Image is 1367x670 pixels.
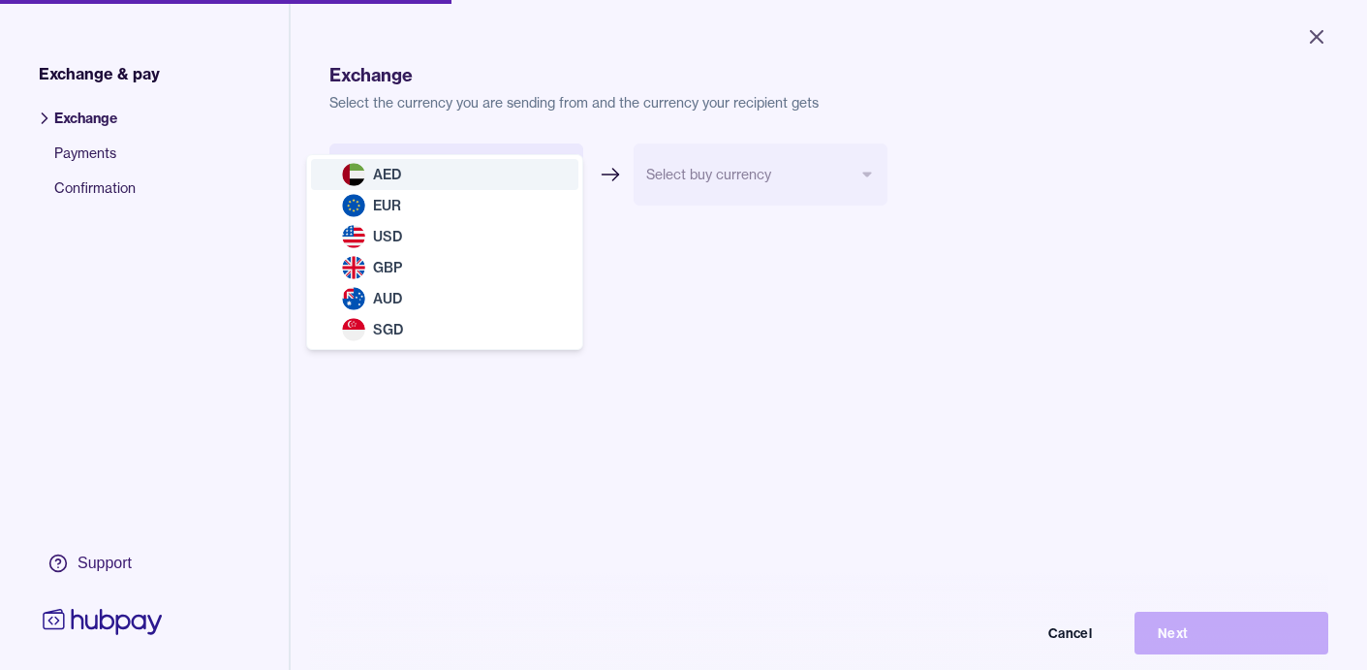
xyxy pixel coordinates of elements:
span: AED [373,166,401,183]
span: USD [373,228,402,245]
button: Cancel [921,612,1115,654]
span: EUR [373,197,401,214]
span: AUD [373,290,402,307]
span: SGD [373,321,403,338]
span: GBP [373,259,402,276]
